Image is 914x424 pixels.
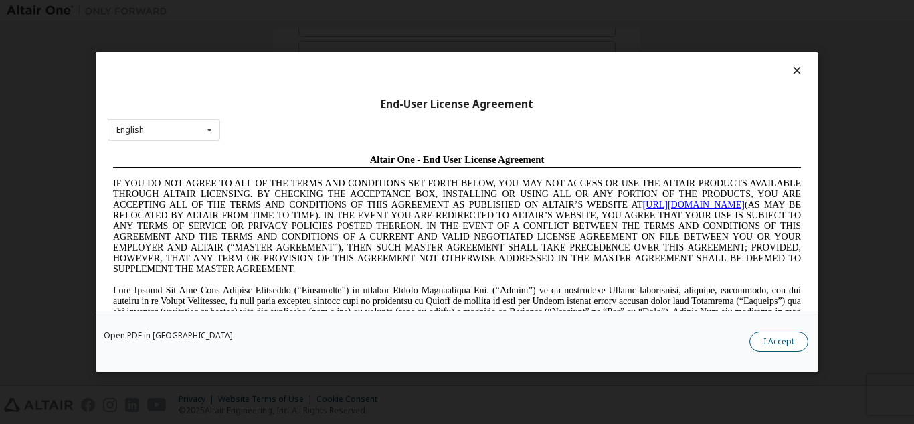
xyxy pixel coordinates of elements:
button: I Accept [749,332,808,352]
span: Lore Ipsumd Sit Ame Cons Adipisc Elitseddo (“Eiusmodte”) in utlabor Etdolo Magnaaliqua Eni. (“Adm... [5,137,693,232]
span: IF YOU DO NOT AGREE TO ALL OF THE TERMS AND CONDITIONS SET FORTH BELOW, YOU MAY NOT ACCESS OR USE... [5,29,693,125]
div: English [116,126,144,134]
span: Altair One - End User License Agreement [262,5,437,16]
a: [URL][DOMAIN_NAME] [535,51,637,61]
a: Open PDF in [GEOGRAPHIC_DATA] [104,332,233,340]
div: End-User License Agreement [108,98,806,111]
